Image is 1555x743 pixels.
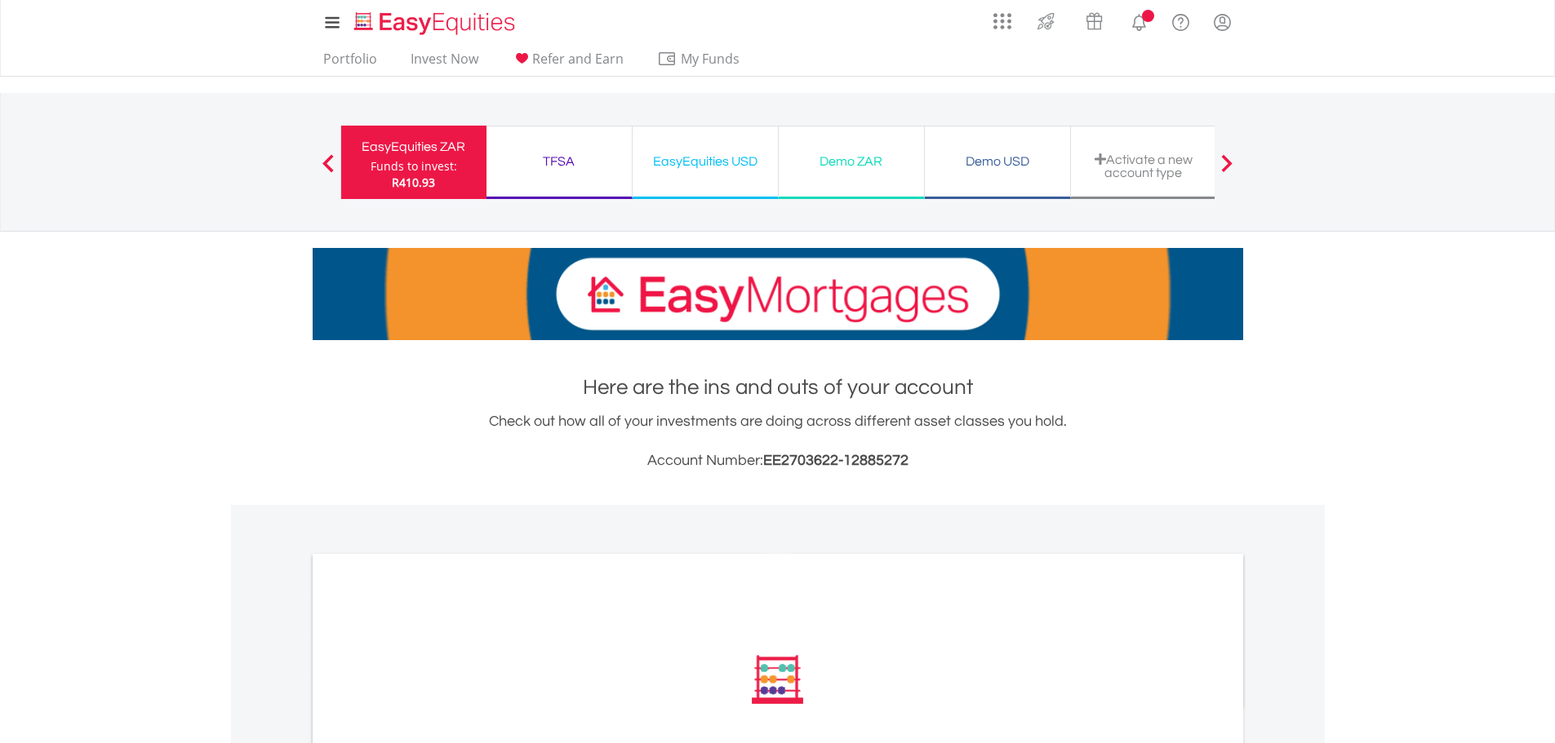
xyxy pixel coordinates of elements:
[789,150,914,173] div: Demo ZAR
[642,150,768,173] div: EasyEquities USD
[313,449,1243,472] h3: Account Number:
[935,150,1060,173] div: Demo USD
[348,4,522,37] a: Home page
[404,51,485,76] a: Invest Now
[313,373,1243,402] h1: Here are the ins and outs of your account
[1202,4,1243,40] a: My Profile
[371,158,457,175] div: Funds to invest:
[317,51,384,76] a: Portfolio
[1081,8,1108,34] img: vouchers-v2.svg
[657,48,764,69] span: My Funds
[496,150,622,173] div: TFSA
[351,10,522,37] img: EasyEquities_Logo.png
[1118,4,1160,37] a: Notifications
[532,50,624,68] span: Refer and Earn
[983,4,1022,30] a: AppsGrid
[313,410,1243,472] div: Check out how all of your investments are doing across different asset classes you hold.
[993,12,1011,30] img: grid-menu-icon.svg
[1033,8,1060,34] img: thrive-v2.svg
[1160,4,1202,37] a: FAQ's and Support
[1081,153,1206,179] div: Activate a new account type
[505,51,630,76] a: Refer and Earn
[1070,4,1118,34] a: Vouchers
[392,175,435,190] span: R410.93
[313,248,1243,340] img: EasyMortage Promotion Banner
[763,453,909,468] span: EE2703622-12885272
[351,135,477,158] div: EasyEquities ZAR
